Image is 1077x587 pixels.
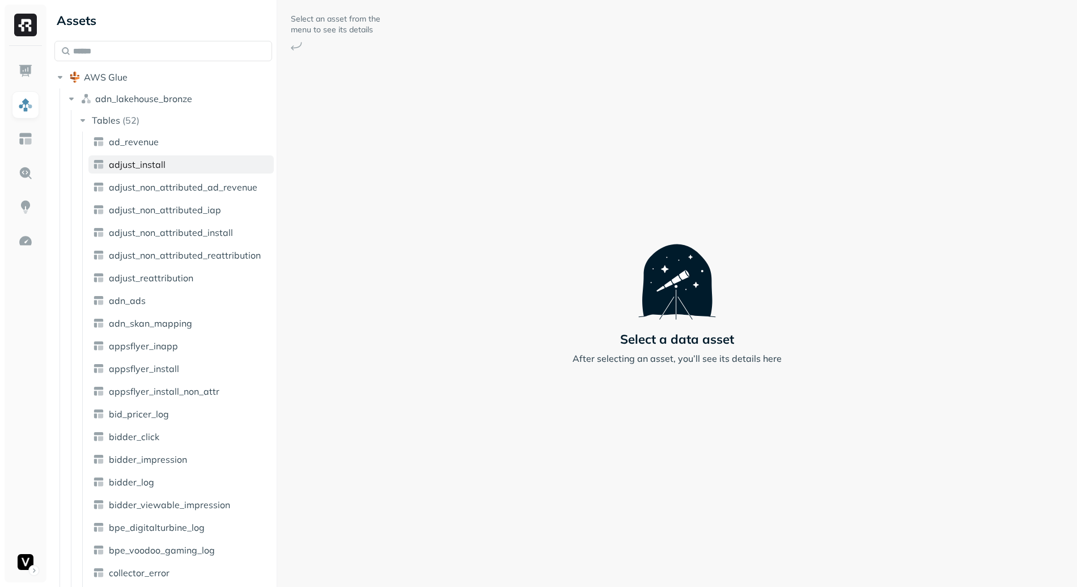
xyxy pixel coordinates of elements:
[93,454,104,465] img: table
[109,454,187,465] span: bidder_impression
[14,14,37,36] img: Ryft
[638,222,716,319] img: Telescope
[88,314,274,332] a: adn_skan_mapping
[93,250,104,261] img: table
[88,405,274,423] a: bid_pricer_log
[88,269,274,287] a: adjust_reattribution
[93,408,104,420] img: table
[291,14,381,35] p: Select an asset from the menu to see its details
[18,98,33,112] img: Assets
[93,318,104,329] img: table
[573,352,782,365] p: After selecting an asset, you’ll see its details here
[84,71,128,83] span: AWS Glue
[18,132,33,146] img: Asset Explorer
[109,318,192,329] span: adn_skan_mapping
[109,476,154,488] span: bidder_log
[92,115,120,126] span: Tables
[109,544,215,556] span: bpe_voodoo_gaming_log
[93,544,104,556] img: table
[80,93,92,104] img: namespace
[93,340,104,352] img: table
[109,499,230,510] span: bidder_viewable_impression
[93,181,104,193] img: table
[88,292,274,310] a: adn_ads
[88,382,274,400] a: appsflyer_install_non_attr
[88,155,274,174] a: adjust_install
[54,68,272,86] button: AWS Glue
[109,181,257,193] span: adjust_non_attributed_ad_revenue
[93,272,104,284] img: table
[66,90,273,108] button: adn_lakehouse_bronze
[88,541,274,559] a: bpe_voodoo_gaming_log
[109,408,169,420] span: bid_pricer_log
[109,250,261,261] span: adjust_non_attributed_reattribution
[109,204,221,216] span: adjust_non_attributed_iap
[93,295,104,306] img: table
[93,204,104,216] img: table
[88,450,274,468] a: bidder_impression
[291,42,302,50] img: Arrow
[109,159,166,170] span: adjust_install
[88,496,274,514] a: bidder_viewable_impression
[122,115,139,126] p: ( 52 )
[69,71,80,83] img: root
[54,11,272,29] div: Assets
[88,428,274,446] a: bidder_click
[88,246,274,264] a: adjust_non_attributed_reattribution
[93,386,104,397] img: table
[109,272,193,284] span: adjust_reattribution
[18,554,33,570] img: Voodoo
[88,223,274,242] a: adjust_non_attributed_install
[88,178,274,196] a: adjust_non_attributed_ad_revenue
[93,567,104,578] img: table
[93,431,104,442] img: table
[18,234,33,248] img: Optimization
[109,136,159,147] span: ad_revenue
[109,567,169,578] span: collector_error
[109,295,146,306] span: adn_ads
[109,363,179,374] span: appsflyer_install
[18,200,33,214] img: Insights
[93,363,104,374] img: table
[93,522,104,533] img: table
[88,360,274,378] a: appsflyer_install
[95,93,192,104] span: adn_lakehouse_bronze
[109,431,159,442] span: bidder_click
[93,476,104,488] img: table
[109,340,178,352] span: appsflyer_inapp
[88,518,274,537] a: bpe_digitalturbine_log
[88,564,274,582] a: collector_error
[109,522,205,533] span: bpe_digitalturbine_log
[93,159,104,170] img: table
[93,227,104,238] img: table
[88,201,274,219] a: adjust_non_attributed_iap
[93,136,104,147] img: table
[109,386,219,397] span: appsflyer_install_non_attr
[77,111,273,129] button: Tables(52)
[88,473,274,491] a: bidder_log
[88,337,274,355] a: appsflyer_inapp
[93,499,104,510] img: table
[88,133,274,151] a: ad_revenue
[109,227,233,238] span: adjust_non_attributed_install
[18,166,33,180] img: Query Explorer
[620,331,734,347] p: Select a data asset
[18,64,33,78] img: Dashboard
